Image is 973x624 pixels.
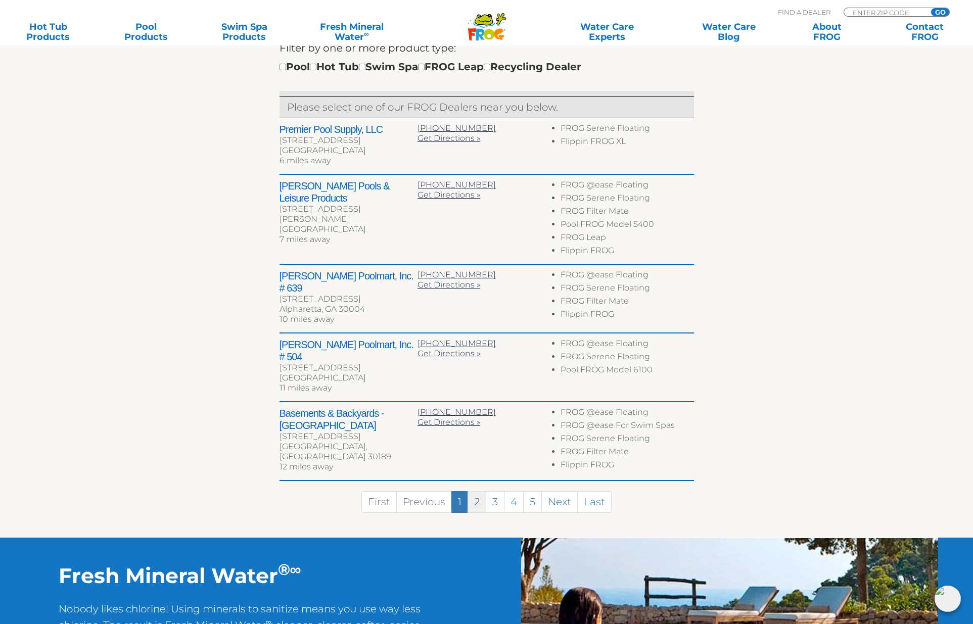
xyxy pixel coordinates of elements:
a: Last [577,491,612,513]
a: [PHONE_NUMBER] [418,407,496,417]
a: [PHONE_NUMBER] [418,270,496,279]
a: 4 [504,491,524,513]
li: FROG Serene Floating [561,434,693,447]
a: Get Directions » [418,349,480,358]
li: FROG @ease Floating [561,407,693,420]
span: 6 miles away [280,156,331,165]
div: [STREET_ADDRESS] [280,135,418,146]
li: FROG @ease Floating [561,339,693,352]
li: Flippin FROG [561,309,693,322]
a: 3 [486,491,504,513]
li: FROG Serene Floating [561,193,693,206]
li: Flippin FROG XL [561,136,693,150]
a: [PHONE_NUMBER] [418,123,496,133]
a: Get Directions » [418,133,480,143]
a: Water CareExperts [545,22,669,42]
img: openIcon [935,586,961,612]
a: Get Directions » [418,280,480,290]
a: 1 [451,491,468,513]
li: FROG @ease Floating [561,180,693,193]
a: Get Directions » [418,417,480,427]
li: Flippin FROG [561,460,693,473]
p: Please select one of our FROG Dealers near you below. [287,99,686,115]
a: 5 [523,491,542,513]
div: [STREET_ADDRESS] [280,363,418,373]
sup: ∞ [364,30,369,38]
input: Zip Code Form [852,8,920,17]
span: 12 miles away [280,462,333,471]
div: [GEOGRAPHIC_DATA] [280,146,418,156]
div: Pool Hot Tub Swim Spa FROG Leap Recycling Dealer [280,59,581,75]
li: FROG Serene Floating [561,123,693,136]
li: Flippin FROG [561,246,693,259]
li: FROG Filter Mate [561,206,693,219]
li: Pool FROG Model 5400 [561,219,693,232]
p: Find A Dealer [778,8,830,17]
div: [STREET_ADDRESS] [280,431,418,442]
sup: ® [278,560,290,579]
a: [PHONE_NUMBER] [418,180,496,189]
li: FROG Serene Floating [561,283,693,296]
a: Fresh MineralWater∞ [304,22,400,42]
div: [STREET_ADDRESS] [280,294,418,304]
h2: [PERSON_NAME] Pools & Leisure Products [280,180,418,204]
a: PoolProducts [108,22,184,42]
a: First [361,491,397,513]
a: Get Directions » [418,190,480,200]
li: FROG @ease For Swim Spas [561,420,693,434]
a: Water CareBlog [690,22,767,42]
h2: [PERSON_NAME] Poolmart, Inc. # 504 [280,339,418,363]
li: FROG Filter Mate [561,296,693,309]
a: Previous [396,491,452,513]
a: Swim SpaProducts [206,22,283,42]
li: FROG Serene Floating [561,352,693,365]
h2: Basements & Backyards - [GEOGRAPHIC_DATA] [280,407,418,431]
sup: ∞ [290,560,301,579]
h2: Premier Pool Supply, LLC [280,123,418,135]
h2: [PERSON_NAME] Poolmart, Inc. # 639 [280,270,418,294]
a: Next [541,491,578,513]
a: Hot TubProducts [10,22,86,42]
li: Pool FROG Model 6100 [561,365,693,378]
div: [GEOGRAPHIC_DATA] [280,224,418,234]
span: 10 miles away [280,314,334,324]
a: ContactFROG [887,22,963,42]
li: FROG Filter Mate [561,447,693,460]
div: [STREET_ADDRESS][PERSON_NAME] [280,204,418,224]
div: [GEOGRAPHIC_DATA], [GEOGRAPHIC_DATA] 30189 [280,442,418,462]
a: [PHONE_NUMBER] [418,339,496,348]
li: FROG Leap [561,232,693,246]
span: 7 miles away [280,234,330,244]
div: [GEOGRAPHIC_DATA] [280,373,418,383]
input: GO [931,8,949,16]
a: AboutFROG [789,22,865,42]
h2: Fresh Mineral Water [59,563,429,588]
a: 2 [468,491,486,513]
label: Filter by one or more product type: [280,40,456,56]
div: Alpharetta, GA 30004 [280,304,418,314]
span: 11 miles away [280,383,332,393]
li: FROG @ease Floating [561,270,693,283]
